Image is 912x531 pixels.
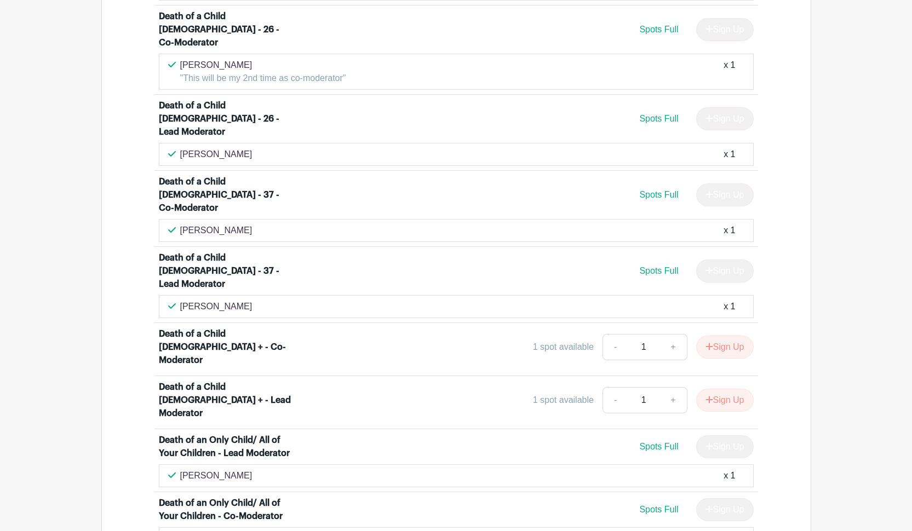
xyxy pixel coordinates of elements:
[180,300,253,313] p: [PERSON_NAME]
[639,442,678,451] span: Spots Full
[659,387,687,413] a: +
[159,434,295,460] div: Death of an Only Child/ All of Your Children - Lead Moderator
[639,114,678,123] span: Spots Full
[724,148,735,161] div: x 1
[180,469,253,482] p: [PERSON_NAME]
[724,300,735,313] div: x 1
[159,251,295,291] div: Death of a Child [DEMOGRAPHIC_DATA] - 37 - Lead Moderator
[724,469,735,482] div: x 1
[696,389,754,412] button: Sign Up
[659,334,687,360] a: +
[533,394,594,407] div: 1 spot available
[159,497,295,523] div: Death of an Only Child/ All of Your Children - Co-Moderator
[639,505,678,514] span: Spots Full
[533,340,594,354] div: 1 spot available
[696,336,754,359] button: Sign Up
[603,387,628,413] a: -
[180,224,253,237] p: [PERSON_NAME]
[639,190,678,199] span: Spots Full
[159,175,295,215] div: Death of a Child [DEMOGRAPHIC_DATA] - 37 - Co-Moderator
[180,72,346,85] p: "This will be my 2nd time as co-moderator"
[639,25,678,34] span: Spots Full
[180,59,346,72] p: [PERSON_NAME]
[724,59,735,85] div: x 1
[159,380,295,420] div: Death of a Child [DEMOGRAPHIC_DATA] + - Lead Moderator
[639,266,678,275] span: Spots Full
[180,148,253,161] p: [PERSON_NAME]
[603,334,628,360] a: -
[159,10,295,49] div: Death of a Child [DEMOGRAPHIC_DATA] - 26 - Co-Moderator
[724,224,735,237] div: x 1
[159,99,295,138] div: Death of a Child [DEMOGRAPHIC_DATA] - 26 - Lead Moderator
[159,327,295,367] div: Death of a Child [DEMOGRAPHIC_DATA] + - Co-Moderator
